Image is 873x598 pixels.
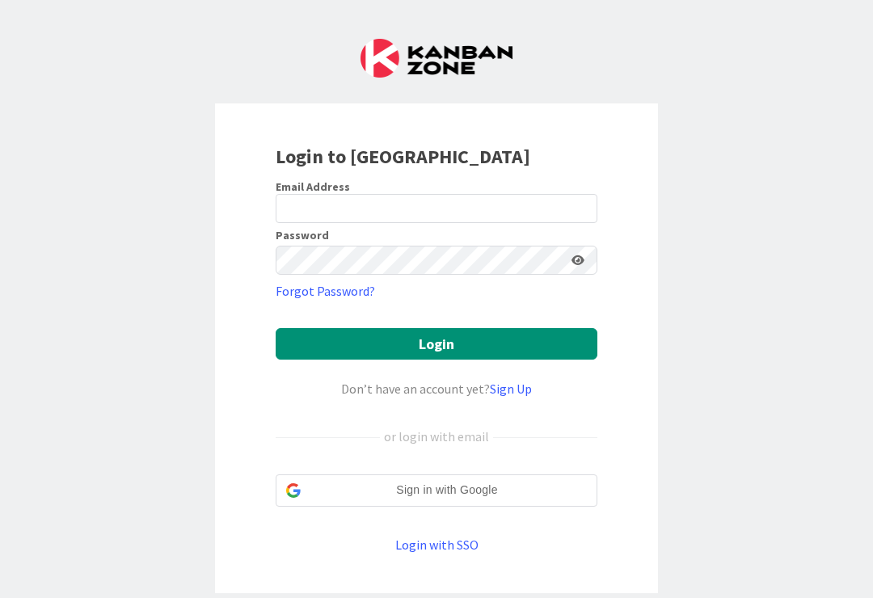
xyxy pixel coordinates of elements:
[276,281,375,301] a: Forgot Password?
[276,144,530,169] b: Login to [GEOGRAPHIC_DATA]
[380,427,493,446] div: or login with email
[276,474,597,507] div: Sign in with Google
[276,230,329,241] label: Password
[307,482,587,499] span: Sign in with Google
[276,379,597,398] div: Don’t have an account yet?
[276,179,350,194] label: Email Address
[395,537,479,553] a: Login with SSO
[276,328,597,360] button: Login
[361,39,512,78] img: Kanban Zone
[490,381,532,397] a: Sign Up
